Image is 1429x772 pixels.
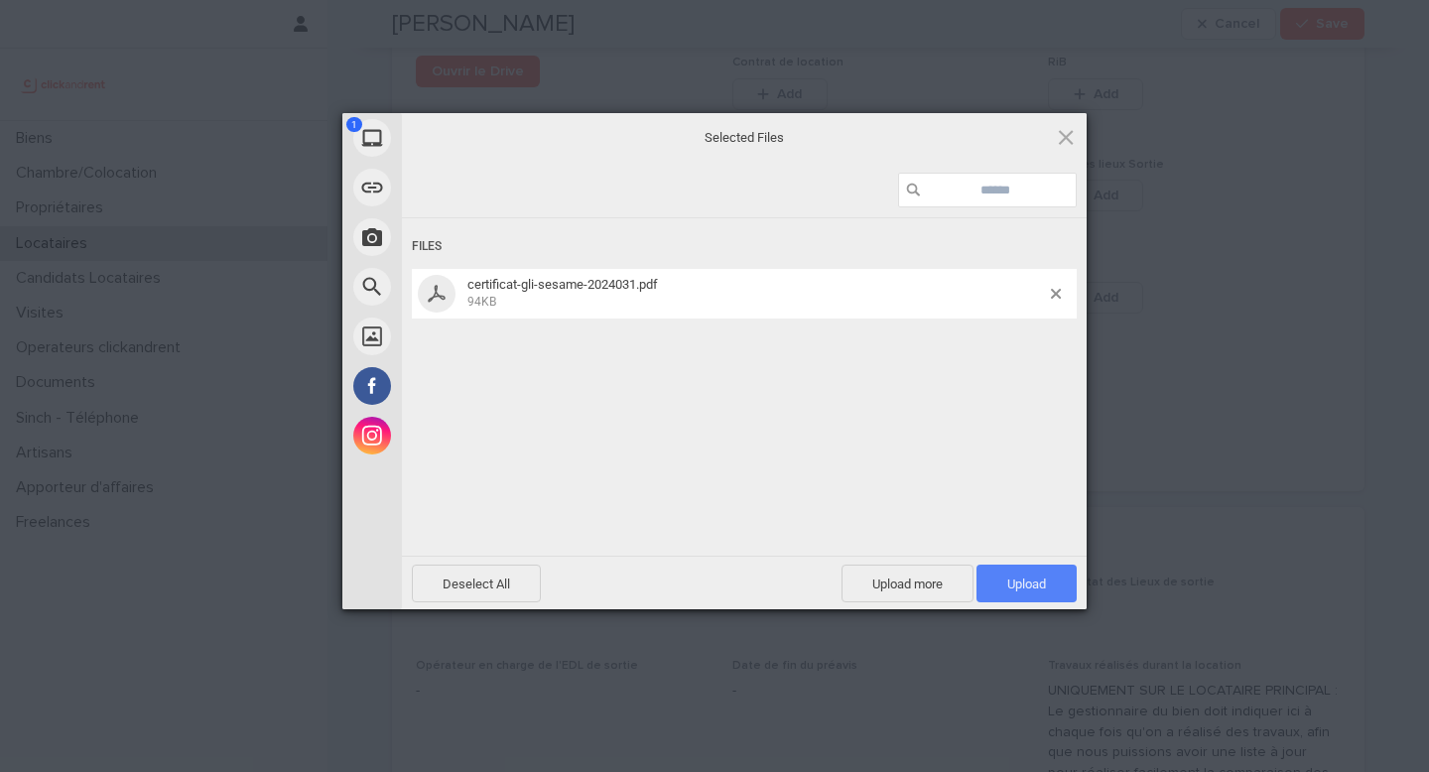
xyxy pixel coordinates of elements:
div: Instagram [342,411,581,460]
div: Unsplash [342,312,581,361]
span: Upload [976,565,1077,602]
span: 1 [346,117,362,132]
div: Link (URL) [342,163,581,212]
div: Web Search [342,262,581,312]
div: Facebook [342,361,581,411]
div: My Device [342,113,581,163]
span: Click here or hit ESC to close picker [1055,126,1077,148]
span: 94KB [467,295,496,309]
div: Take Photo [342,212,581,262]
span: Deselect All [412,565,541,602]
span: Selected Files [546,129,943,147]
span: Upload more [842,565,974,602]
span: certificat-gli-sesame-2024031.pdf [461,277,1051,310]
span: Upload [1007,577,1046,591]
div: Files [412,228,1077,265]
span: certificat-gli-sesame-2024031.pdf [467,277,658,292]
